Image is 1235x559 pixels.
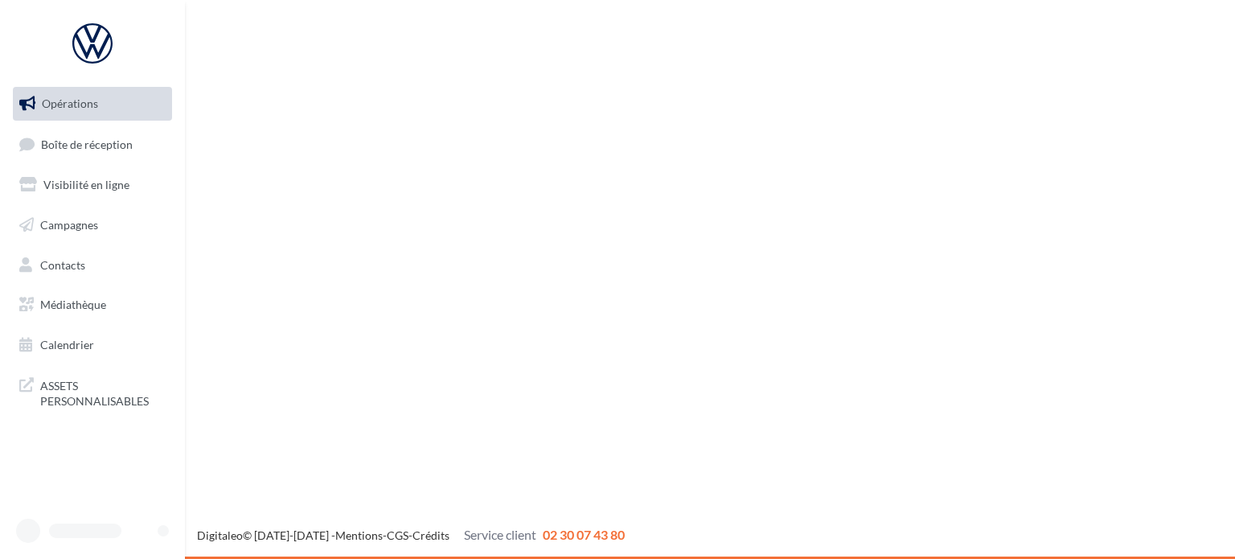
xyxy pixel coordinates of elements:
[10,168,175,202] a: Visibilité en ligne
[10,249,175,282] a: Contacts
[10,288,175,322] a: Médiathèque
[10,87,175,121] a: Opérations
[197,528,625,542] span: © [DATE]-[DATE] - - -
[10,328,175,362] a: Calendrier
[543,527,625,542] span: 02 30 07 43 80
[10,368,175,416] a: ASSETS PERSONNALISABLES
[40,375,166,409] span: ASSETS PERSONNALISABLES
[387,528,408,542] a: CGS
[335,528,383,542] a: Mentions
[197,528,243,542] a: Digitaleo
[10,208,175,242] a: Campagnes
[412,528,449,542] a: Crédits
[43,178,129,191] span: Visibilité en ligne
[464,527,536,542] span: Service client
[40,338,94,351] span: Calendrier
[40,257,85,271] span: Contacts
[40,298,106,311] span: Médiathèque
[42,97,98,110] span: Opérations
[41,137,133,150] span: Boîte de réception
[40,218,98,232] span: Campagnes
[10,127,175,162] a: Boîte de réception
